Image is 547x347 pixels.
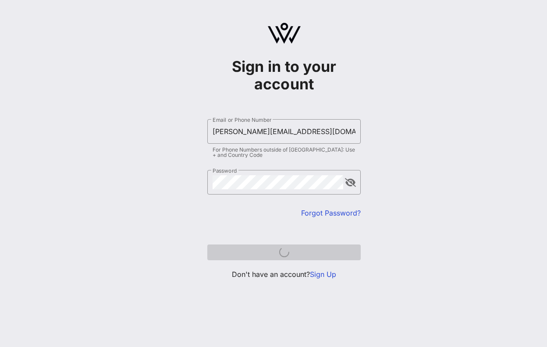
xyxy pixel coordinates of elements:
a: Forgot Password? [301,209,361,217]
h1: Sign in to your account [207,58,361,93]
div: For Phone Numbers outside of [GEOGRAPHIC_DATA]: Use + and Country Code [213,147,355,158]
a: Sign Up [310,270,336,279]
label: Email or Phone Number [213,117,271,123]
img: logo.svg [268,23,301,44]
button: append icon [345,178,356,187]
label: Password [213,167,237,174]
p: Don't have an account? [207,269,361,280]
